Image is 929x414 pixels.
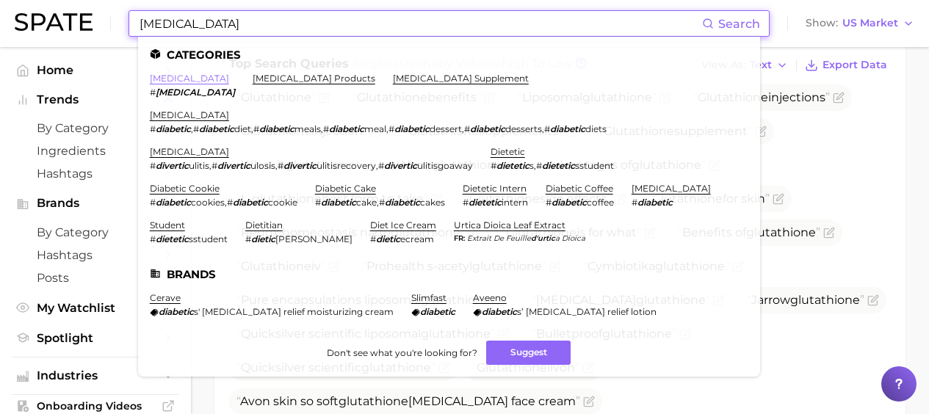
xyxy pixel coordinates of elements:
[37,144,154,158] span: Ingredients
[12,327,179,349] a: Spotlight
[773,193,784,205] button: Flag as miscategorized or irrelevant
[156,197,191,208] em: diabetic
[552,197,587,208] em: diabetic
[842,19,898,27] span: US Market
[531,233,555,243] em: d'urtic
[575,160,614,171] span: sstudent
[227,197,233,208] span: #
[806,19,838,27] span: Show
[802,14,918,33] button: ShowUS Market
[12,244,179,266] a: Hashtags
[384,160,417,171] em: divertic
[546,183,613,194] a: diabetic coffee
[12,365,179,387] button: Industries
[430,123,462,134] span: dessert
[388,123,394,134] span: #
[544,123,550,134] span: #
[150,160,473,171] div: , , ,
[37,301,154,315] span: My Watchlist
[370,233,376,244] span: #
[505,123,542,134] span: desserts
[189,160,209,171] span: ulitis
[867,294,879,306] button: Flag as miscategorized or irrelevant
[217,160,250,171] em: divertic
[747,293,864,307] span: Jarrow
[463,183,527,194] a: dietetic intern
[536,160,542,171] span: #
[150,123,607,134] div: , , , , , ,
[491,160,496,171] span: #
[156,160,189,171] em: divertic
[823,59,887,71] span: Export Data
[150,233,156,244] span: #
[283,160,317,171] em: divertic
[193,123,199,134] span: #
[746,225,816,239] span: glutathione
[417,160,473,171] span: ulitisgoaway
[275,233,353,244] span: [PERSON_NAME]
[253,123,259,134] span: #
[467,233,531,243] span: extrait de feuille
[356,197,377,208] span: cake
[482,306,517,317] em: diabetic
[150,292,181,303] a: cerave
[420,306,455,317] em: diabetic
[294,123,321,134] span: meals
[370,219,436,230] a: diet ice cream
[12,297,179,319] a: My Watchlist
[473,292,507,303] a: aveeno
[150,160,156,171] span: #
[385,197,420,208] em: diabetic
[491,146,525,157] a: dietetic
[236,394,580,408] span: Avon skin so soft [MEDICAL_DATA] face cream
[234,123,251,134] span: diet
[379,197,385,208] span: #
[420,197,445,208] span: cakes
[376,233,400,244] em: dietic
[587,197,614,208] span: coffee
[454,219,565,230] a: urtica dioica leaf extract
[550,123,585,134] em: diabetic
[470,123,505,134] em: diabetic
[12,139,179,162] a: Ingredients
[833,92,845,103] button: Flag as miscategorized or irrelevant
[150,219,185,230] a: student
[12,117,179,139] a: by Category
[585,123,607,134] span: diets
[378,160,384,171] span: #
[339,394,408,408] span: glutathione
[245,233,251,244] span: #
[253,73,375,84] a: [MEDICAL_DATA] products
[150,197,297,208] div: ,
[555,233,585,243] span: a dioica
[486,341,571,365] button: Suggest
[12,192,179,214] button: Brands
[632,197,637,208] span: #
[823,227,835,239] button: Flag as miscategorized or irrelevant
[159,306,194,317] em: diabetic
[496,160,529,171] em: dietetic
[189,233,228,244] span: sstudent
[323,123,329,134] span: #
[517,306,657,317] span: s’ [MEDICAL_DATA] relief lotion
[156,233,189,244] em: dietetic
[37,197,154,210] span: Brands
[150,183,220,194] a: diabetic cookie
[546,197,552,208] span: #
[801,55,891,76] button: Export Data
[411,292,447,303] a: slimfast
[12,59,179,81] a: Home
[150,87,156,98] span: #
[37,399,154,413] span: Onboarding Videos
[393,73,529,84] a: [MEDICAL_DATA] supplement
[212,160,217,171] span: #
[491,160,614,171] div: ,
[315,183,376,194] a: diabetic cake
[245,219,283,230] a: dietitian
[583,396,595,407] button: Flag as miscategorized or irrelevant
[400,233,434,244] span: ecream
[327,347,477,358] span: Don't see what you're looking for?
[321,197,356,208] em: diabetic
[12,162,179,185] a: Hashtags
[37,167,154,181] span: Hashtags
